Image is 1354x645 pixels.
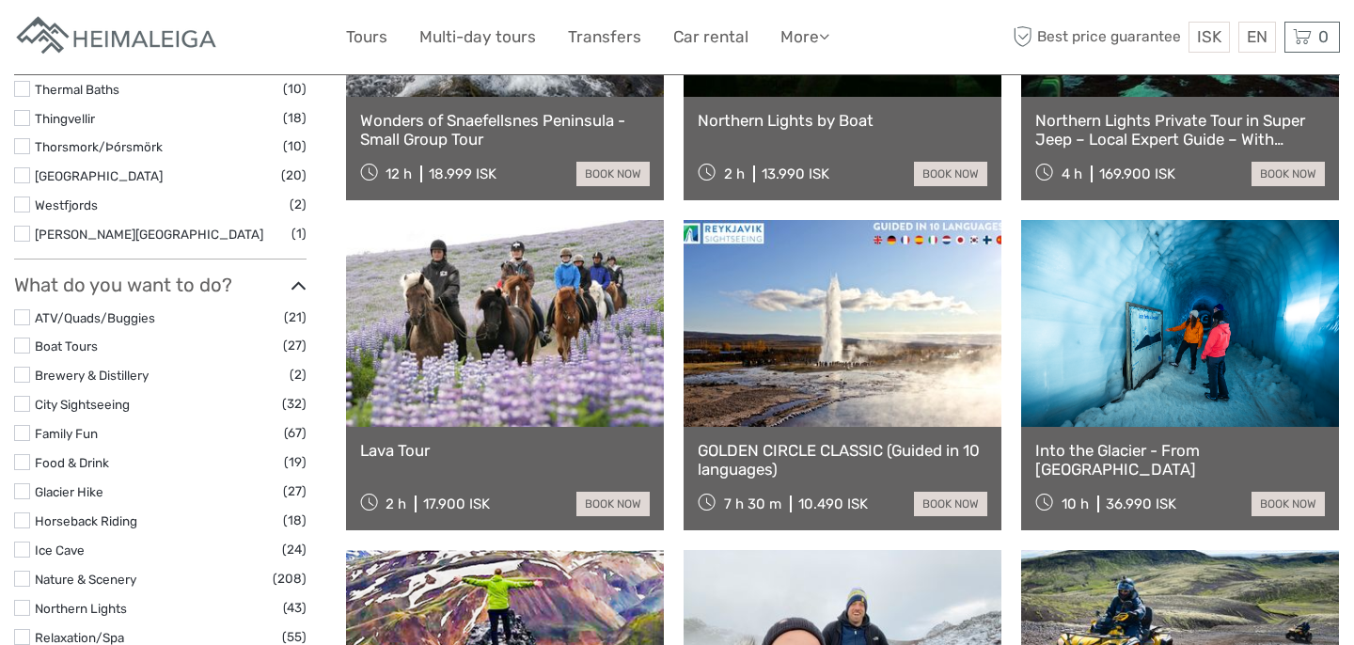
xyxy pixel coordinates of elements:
[1106,496,1176,512] div: 36.990 ISK
[283,78,307,100] span: (10)
[284,307,307,328] span: (21)
[273,568,307,590] span: (208)
[360,441,650,460] a: Lava Tour
[14,274,307,296] h3: What do you want to do?
[1315,27,1331,46] span: 0
[35,426,98,441] a: Family Fun
[35,197,98,212] a: Westfjords
[35,484,103,499] a: Glacier Hike
[35,310,155,325] a: ATV/Quads/Buggies
[762,165,829,182] div: 13.990 ISK
[419,24,536,51] a: Multi-day tours
[1035,441,1325,480] a: Into the Glacier - From [GEOGRAPHIC_DATA]
[35,139,163,154] a: Thorsmork/Þórsmörk
[35,455,109,470] a: Food & Drink
[346,24,387,51] a: Tours
[698,441,987,480] a: GOLDEN CIRCLE CLASSIC (Guided in 10 languages)
[35,168,163,183] a: [GEOGRAPHIC_DATA]
[283,597,307,619] span: (43)
[35,227,263,242] a: [PERSON_NAME][GEOGRAPHIC_DATA]
[568,24,641,51] a: Transfers
[35,513,137,528] a: Horseback Riding
[283,480,307,502] span: (27)
[423,496,490,512] div: 17.900 ISK
[282,393,307,415] span: (32)
[1062,496,1089,512] span: 10 h
[386,496,406,512] span: 2 h
[1252,162,1325,186] a: book now
[1062,165,1082,182] span: 4 h
[35,82,119,97] a: Thermal Baths
[284,451,307,473] span: (19)
[35,630,124,645] a: Relaxation/Spa
[724,496,781,512] span: 7 h 30 m
[576,162,650,186] a: book now
[284,422,307,444] span: (67)
[780,24,829,51] a: More
[673,24,748,51] a: Car rental
[35,111,95,126] a: Thingvellir
[283,335,307,356] span: (27)
[35,368,149,383] a: Brewery & Distillery
[798,496,868,512] div: 10.490 ISK
[1238,22,1276,53] div: EN
[35,601,127,616] a: Northern Lights
[1009,22,1185,53] span: Best price guarantee
[283,107,307,129] span: (18)
[282,539,307,560] span: (24)
[290,364,307,385] span: (2)
[914,162,987,186] a: book now
[1035,111,1325,149] a: Northern Lights Private Tour in Super Jeep – Local Expert Guide – With Photos
[1099,165,1175,182] div: 169.900 ISK
[35,338,98,354] a: Boat Tours
[429,165,496,182] div: 18.999 ISK
[360,111,650,149] a: Wonders of Snaefellsnes Peninsula - Small Group Tour
[283,510,307,531] span: (18)
[35,572,136,587] a: Nature & Scenery
[283,135,307,157] span: (10)
[914,492,987,516] a: book now
[35,397,130,412] a: City Sightseeing
[1197,27,1221,46] span: ISK
[386,165,412,182] span: 12 h
[291,223,307,244] span: (1)
[290,194,307,215] span: (2)
[14,14,221,60] img: Apartments in Reykjavik
[724,165,745,182] span: 2 h
[698,111,987,130] a: Northern Lights by Boat
[576,492,650,516] a: book now
[35,543,85,558] a: Ice Cave
[1252,492,1325,516] a: book now
[281,165,307,186] span: (20)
